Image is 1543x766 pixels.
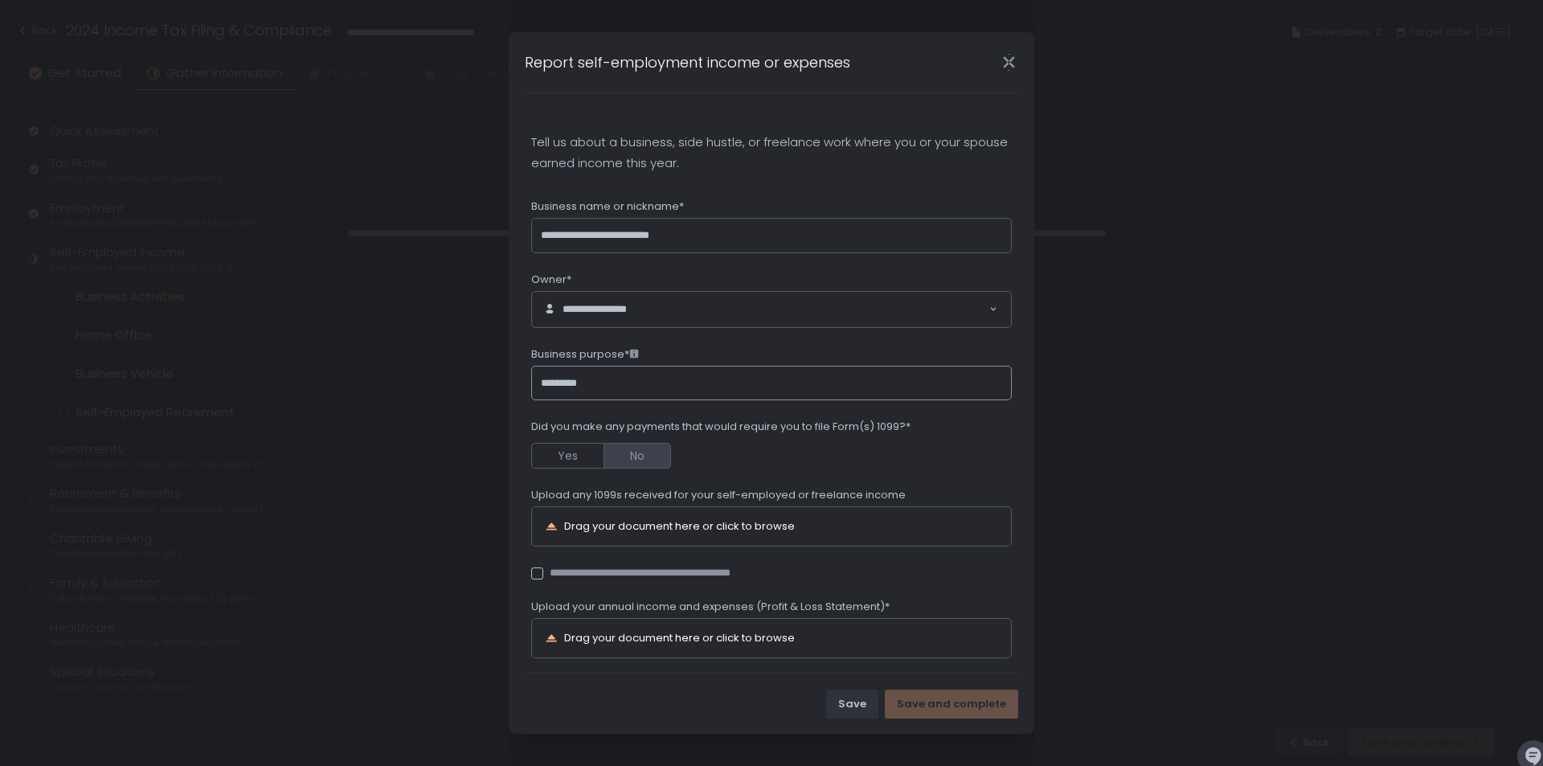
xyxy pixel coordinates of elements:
[983,53,1034,72] div: Close
[531,600,890,614] span: Upload your annual income and expenses (Profit & Loss Statement)*
[525,51,850,73] h1: Report self-employment income or expenses
[531,272,571,287] span: Owner*
[564,521,795,531] div: Drag your document here or click to browse
[532,292,1011,327] div: Search for option
[531,443,604,469] button: Yes
[604,443,671,469] button: No
[531,488,906,502] span: Upload any 1099s received for your self-employed or freelance income
[531,199,684,214] span: Business name or nickname*
[826,690,878,719] button: Save
[838,697,866,711] div: Save
[531,132,1012,174] p: Tell us about a business, side hustle, or freelance work where you or your spouse earned income t...
[531,420,911,434] span: Did you make any payments that would require you to file Form(s) 1099?*
[564,633,795,643] div: Drag your document here or click to browse
[645,301,988,317] input: Search for option
[531,347,639,362] span: Business purpose*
